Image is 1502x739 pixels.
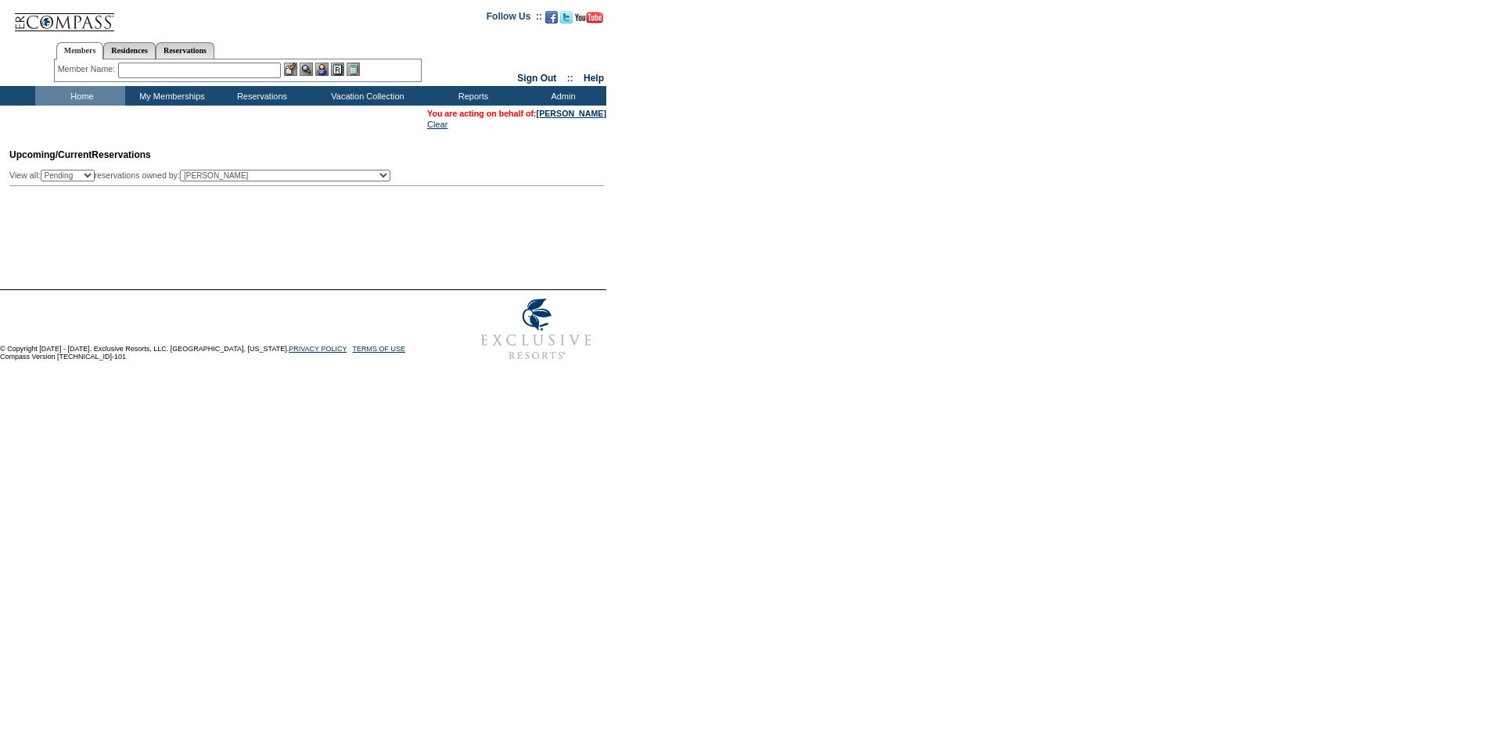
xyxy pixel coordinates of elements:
[466,290,606,368] img: Exclusive Resorts
[9,170,397,181] div: View all: reservations owned by:
[567,73,573,84] span: ::
[347,63,360,76] img: b_calculator.gif
[575,16,603,25] a: Subscribe to our YouTube Channel
[9,149,151,160] span: Reservations
[56,42,104,59] a: Members
[289,345,347,353] a: PRIVACY POLICY
[156,42,214,59] a: Reservations
[427,120,447,129] a: Clear
[353,345,406,353] a: TERMS OF USE
[315,63,329,76] img: Impersonate
[517,73,556,84] a: Sign Out
[545,11,558,23] img: Become our fan on Facebook
[58,63,118,76] div: Member Name:
[487,9,542,28] td: Follow Us ::
[427,109,606,118] span: You are acting on behalf of:
[537,109,606,118] a: [PERSON_NAME]
[426,86,516,106] td: Reports
[560,16,573,25] a: Follow us on Twitter
[575,12,603,23] img: Subscribe to our YouTube Channel
[103,42,156,59] a: Residences
[215,86,305,106] td: Reservations
[331,63,344,76] img: Reservations
[560,11,573,23] img: Follow us on Twitter
[125,86,215,106] td: My Memberships
[545,16,558,25] a: Become our fan on Facebook
[284,63,297,76] img: b_edit.gif
[305,86,426,106] td: Vacation Collection
[300,63,313,76] img: View
[516,86,606,106] td: Admin
[9,149,92,160] span: Upcoming/Current
[35,86,125,106] td: Home
[584,73,604,84] a: Help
